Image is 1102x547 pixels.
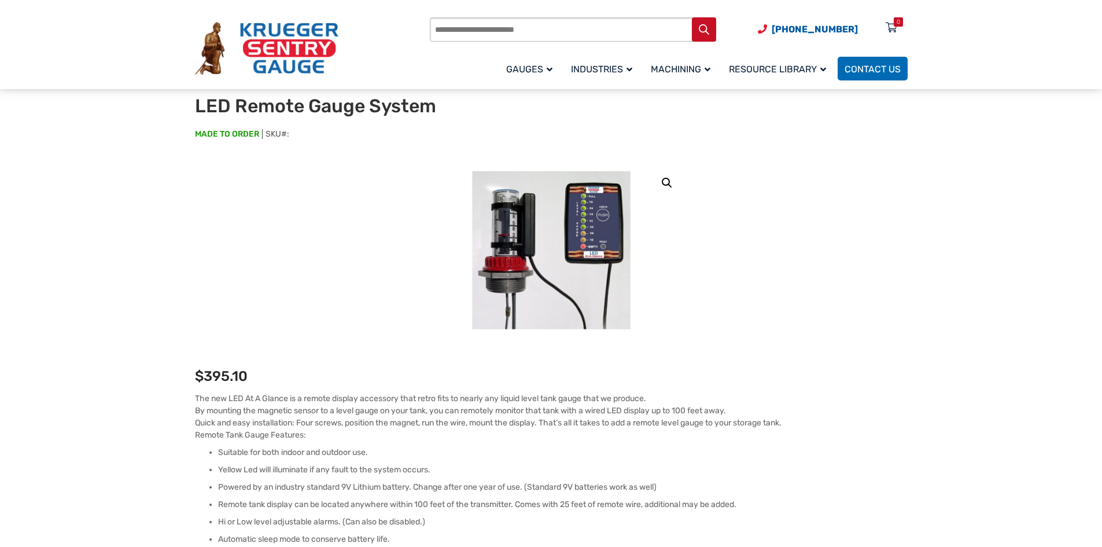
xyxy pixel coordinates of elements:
li: Automatic sleep mode to conserve battery life. [218,534,908,545]
div: 0 [897,17,900,27]
span: Resource Library [729,64,826,75]
li: Powered by an industry standard 9V Lithium battery. Change after one year of use. (Standard 9V ba... [218,482,908,493]
a: View full-screen image gallery [657,172,677,193]
a: Resource Library [722,55,838,82]
span: Industries [571,64,632,75]
span: Gauges [506,64,552,75]
bdi: 395.10 [195,368,248,384]
span: Contact Us [845,64,901,75]
a: Contact Us [838,57,908,80]
span: Machining [651,64,710,75]
a: Machining [644,55,722,82]
span: [PHONE_NUMBER] [772,24,858,35]
h1: LED Remote Gauge System [195,95,480,117]
span: MADE TO ORDER [195,129,259,140]
li: Hi or Low level adjustable alarms. (Can also be disabled.) [218,516,908,528]
li: Remote tank display can be located anywhere within 100 feet of the transmitter. Comes with 25 fee... [218,499,908,511]
span: SKU#: [262,129,289,139]
li: Suitable for both indoor and outdoor use. [218,447,908,458]
a: Gauges [499,55,564,82]
p: The new LED At A Glance is a remote display accessory that retro fits to nearly any liquid level ... [195,392,908,441]
a: Industries [564,55,644,82]
span: $ [195,368,204,384]
img: Krueger Sentry Gauge [195,22,338,75]
li: Yellow Led will illuminate if any fault to the system occurs. [218,464,908,476]
a: Phone Number (920) 434-8860 [758,22,858,36]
